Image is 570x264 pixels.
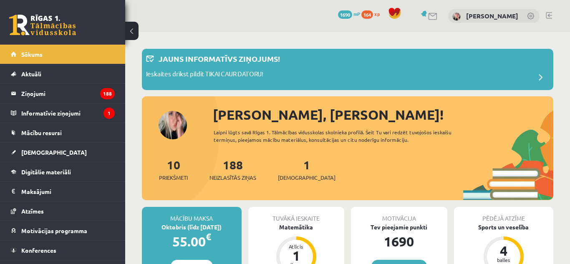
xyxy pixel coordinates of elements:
[21,84,115,103] legend: Ziņojumi
[454,223,554,231] div: Sports un veselība
[374,10,380,17] span: xp
[142,223,242,231] div: Oktobris (līdz [DATE])
[248,207,345,223] div: Tuvākā ieskaite
[452,13,461,21] img: Beāte Poļaka
[159,53,280,64] p: Jauns informatīvs ziņojums!
[11,162,115,181] a: Digitālie materiāli
[103,108,115,119] i: 1
[248,223,345,231] div: Matemātika
[11,84,115,103] a: Ziņojumi188
[351,231,447,251] div: 1690
[146,69,263,81] p: Ieskaites drīkst pildīt TIKAI CAUR DATORU!
[21,227,87,234] span: Motivācijas programma
[351,207,447,223] div: Motivācija
[284,244,309,249] div: Atlicis
[491,257,516,262] div: balles
[284,249,309,262] div: 1
[21,207,44,215] span: Atzīmes
[21,182,115,201] legend: Maksājumi
[351,223,447,231] div: Tev pieejamie punkti
[338,10,360,17] a: 1690 mP
[21,148,87,156] span: [DEMOGRAPHIC_DATA]
[338,10,352,19] span: 1690
[21,246,56,254] span: Konferences
[214,128,461,143] div: Laipni lūgts savā Rīgas 1. Tālmācības vidusskolas skolnieka profilā. Šeit Tu vari redzēt tuvojošo...
[454,207,554,223] div: Pēdējā atzīme
[11,103,115,123] a: Informatīvie ziņojumi1
[466,12,518,20] a: [PERSON_NAME]
[209,157,256,182] a: 188Neizlasītās ziņas
[209,173,256,182] span: Neizlasītās ziņas
[11,221,115,240] a: Motivācijas programma
[142,207,242,223] div: Mācību maksa
[361,10,384,17] a: 164 xp
[278,157,335,182] a: 1[DEMOGRAPHIC_DATA]
[11,143,115,162] a: [DEMOGRAPHIC_DATA]
[21,50,43,58] span: Sākums
[353,10,360,17] span: mP
[11,201,115,221] a: Atzīmes
[159,173,188,182] span: Priekšmeti
[21,103,115,123] legend: Informatīvie ziņojumi
[11,182,115,201] a: Maksājumi
[361,10,373,19] span: 164
[11,64,115,83] a: Aktuāli
[213,105,553,125] div: [PERSON_NAME], [PERSON_NAME]!
[142,231,242,251] div: 55.00
[11,123,115,142] a: Mācību resursi
[159,157,188,182] a: 10Priekšmeti
[11,241,115,260] a: Konferences
[278,173,335,182] span: [DEMOGRAPHIC_DATA]
[11,45,115,64] a: Sākums
[146,53,549,86] a: Jauns informatīvs ziņojums! Ieskaites drīkst pildīt TIKAI CAUR DATORU!
[9,15,76,35] a: Rīgas 1. Tālmācības vidusskola
[206,231,211,243] span: €
[100,88,115,99] i: 188
[21,168,71,176] span: Digitālie materiāli
[491,244,516,257] div: 4
[21,70,41,78] span: Aktuāli
[21,129,62,136] span: Mācību resursi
